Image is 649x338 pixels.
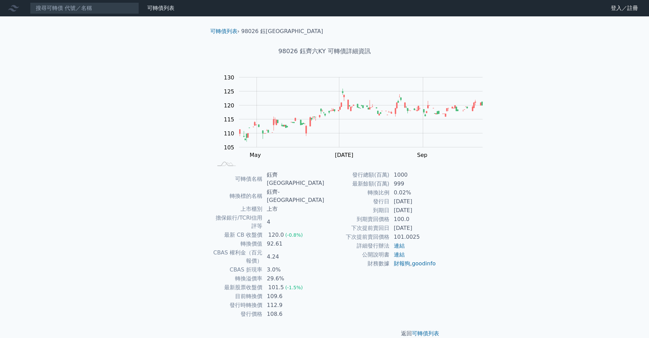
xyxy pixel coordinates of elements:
[147,5,174,11] a: 可轉債列表
[263,265,324,274] td: 3.0%
[263,248,324,265] td: 4.24
[213,248,263,265] td: CBAS 權利金（百元報價）
[30,2,139,14] input: 搜尋可轉債 代號／名稱
[263,239,324,248] td: 92.61
[210,27,239,35] li: ›
[390,171,436,179] td: 1000
[213,292,263,301] td: 目前轉換價
[224,102,234,109] tspan: 120
[213,231,263,239] td: 最新 CB 收盤價
[263,214,324,231] td: 4
[412,260,436,267] a: goodinfo
[390,233,436,241] td: 101.0025
[390,259,436,268] td: ,
[390,179,436,188] td: 999
[213,188,263,205] td: 轉換標的名稱
[213,265,263,274] td: CBAS 折現率
[213,274,263,283] td: 轉換溢價率
[285,232,303,238] span: (-0.8%)
[213,214,263,231] td: 擔保銀行/TCRI信用評等
[210,28,237,34] a: 可轉債列表
[325,233,390,241] td: 下次提前賣回價格
[325,259,390,268] td: 財務數據
[241,27,323,35] li: 98026 鈺[GEOGRAPHIC_DATA]
[263,171,324,188] td: 鈺齊[GEOGRAPHIC_DATA]
[224,144,234,151] tspan: 105
[263,301,324,310] td: 112.9
[390,224,436,233] td: [DATE]
[205,329,445,338] p: 返回
[263,274,324,283] td: 29.6%
[325,224,390,233] td: 下次提前賣回日
[412,330,439,337] a: 可轉債列表
[213,310,263,319] td: 發行價格
[325,171,390,179] td: 發行總額(百萬)
[394,251,405,258] a: 連結
[213,239,263,248] td: 轉換價值
[605,3,644,14] a: 登入／註冊
[263,292,324,301] td: 109.6
[220,74,493,159] g: Chart
[224,88,234,95] tspan: 125
[224,130,234,137] tspan: 110
[325,188,390,197] td: 轉換比例
[394,243,405,249] a: 連結
[335,152,353,158] tspan: [DATE]
[390,188,436,197] td: 0.02%
[285,285,303,290] span: (-1.5%)
[213,171,263,188] td: 可轉債名稱
[325,250,390,259] td: 公開說明書
[263,188,324,205] td: 鈺齊-[GEOGRAPHIC_DATA]
[263,310,324,319] td: 108.6
[250,152,261,158] tspan: May
[263,205,324,214] td: 上市
[267,283,285,292] div: 101.5
[390,197,436,206] td: [DATE]
[390,215,436,224] td: 100.0
[325,179,390,188] td: 最新餘額(百萬)
[325,206,390,215] td: 到期日
[267,231,285,239] div: 120.0
[394,260,410,267] a: 財報狗
[213,301,263,310] td: 發行時轉換價
[224,116,234,123] tspan: 115
[325,241,390,250] td: 詳細發行辦法
[213,283,263,292] td: 最新股票收盤價
[325,215,390,224] td: 到期賣回價格
[325,197,390,206] td: 發行日
[224,74,234,81] tspan: 130
[417,152,427,158] tspan: Sep
[205,46,445,56] h1: 98026 鈺齊六KY 可轉債詳細資訊
[390,206,436,215] td: [DATE]
[213,205,263,214] td: 上市櫃別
